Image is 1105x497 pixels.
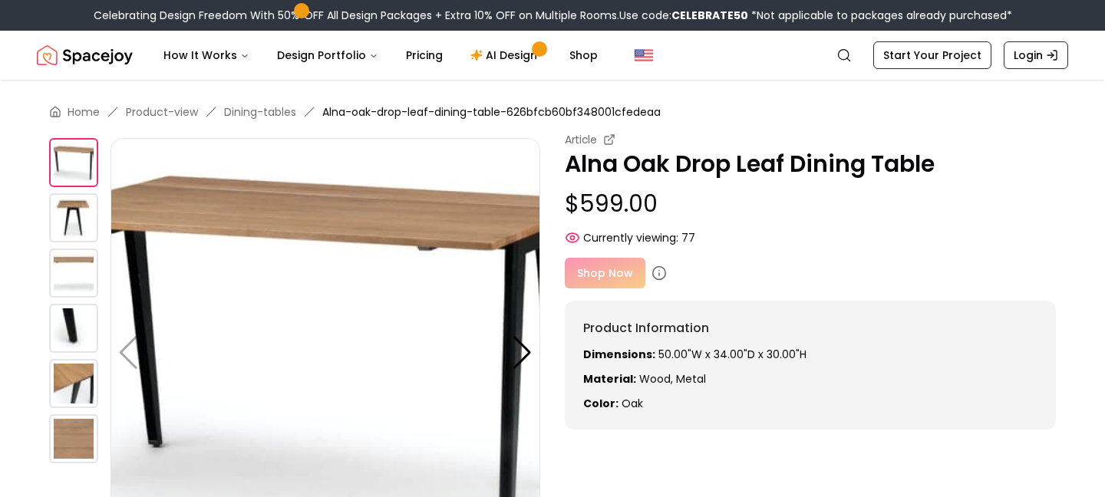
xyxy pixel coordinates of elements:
[458,40,554,71] a: AI Design
[49,414,98,463] img: https://storage.googleapis.com/spacejoy-main/assets/626bfcb60bf348001cfedeaa/product_0_522251pe7ikl
[671,8,748,23] b: CELEBRATE50
[639,371,706,387] span: wood, metal
[322,104,661,120] span: Alna-oak-drop-leaf-dining-table-626bfcb60bf348001cfedeaa
[49,359,98,408] img: https://storage.googleapis.com/spacejoy-main/assets/626bfcb60bf348001cfedeaa/product_4_k3n88dpl909g
[748,8,1012,23] span: *Not applicable to packages already purchased*
[565,190,1056,218] p: $599.00
[49,304,98,353] img: https://storage.googleapis.com/spacejoy-main/assets/626bfcb60bf348001cfedeaa/product_3_69in13j25m8o
[583,319,1037,337] h6: Product Information
[565,150,1056,178] p: Alna Oak Drop Leaf Dining Table
[49,104,1056,120] nav: breadcrumb
[151,40,262,71] button: How It Works
[49,138,98,187] img: https://storage.googleapis.com/spacejoy-main/assets/626bfcb60bf348001cfedeaa/product_0_kgnfinm19i8h
[635,46,653,64] img: United States
[583,347,1037,362] p: 50.00"W x 34.00"D x 30.00"H
[681,230,695,245] span: 77
[37,40,133,71] img: Spacejoy Logo
[565,132,597,147] small: Article
[557,40,610,71] a: Shop
[37,31,1068,80] nav: Global
[622,396,643,411] span: oak
[583,347,655,362] strong: Dimensions:
[224,104,296,120] a: Dining-tables
[394,40,455,71] a: Pricing
[151,40,610,71] nav: Main
[873,41,991,69] a: Start Your Project
[37,40,133,71] a: Spacejoy
[619,8,748,23] span: Use code:
[1004,41,1068,69] a: Login
[94,8,1012,23] div: Celebrating Design Freedom With 50% OFF All Design Packages + Extra 10% OFF on Multiple Rooms.
[68,104,100,120] a: Home
[583,230,678,245] span: Currently viewing:
[49,248,98,298] img: https://storage.googleapis.com/spacejoy-main/assets/626bfcb60bf348001cfedeaa/product_2_lfc2cb23pe2g
[583,371,636,387] strong: Material:
[49,193,98,242] img: https://storage.googleapis.com/spacejoy-main/assets/626bfcb60bf348001cfedeaa/product_1_h92cppl4jel
[265,40,391,71] button: Design Portfolio
[583,396,618,411] strong: Color:
[126,104,198,120] a: Product-view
